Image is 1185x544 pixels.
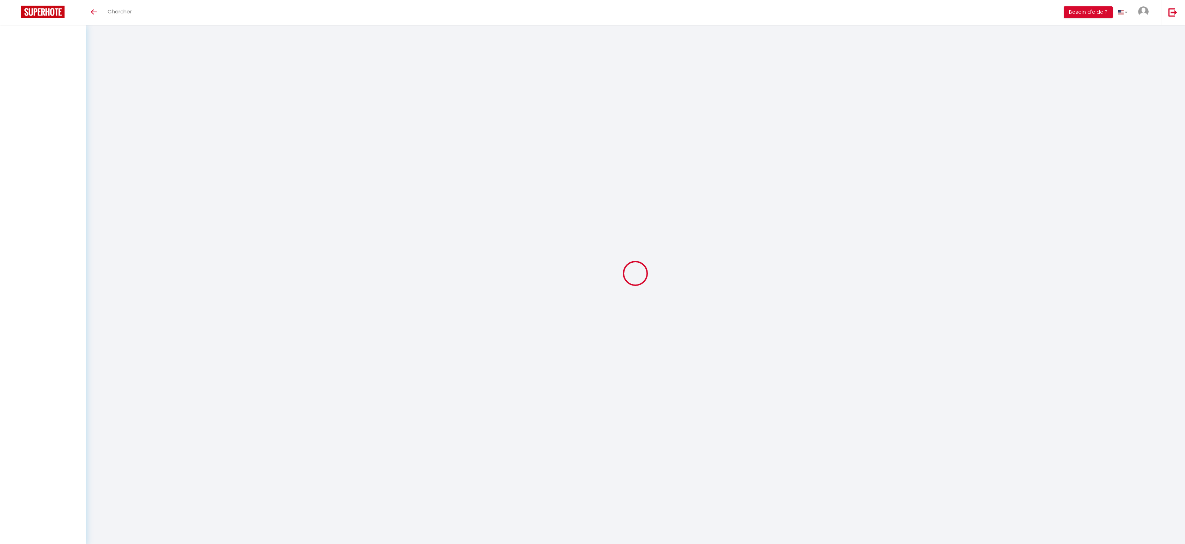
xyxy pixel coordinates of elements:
[1168,8,1177,17] img: logout
[21,6,65,18] img: Super Booking
[6,3,27,24] button: Ouvrir le widget de chat LiveChat
[1064,6,1113,18] button: Besoin d'aide ?
[108,8,132,15] span: Chercher
[1138,6,1149,17] img: ...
